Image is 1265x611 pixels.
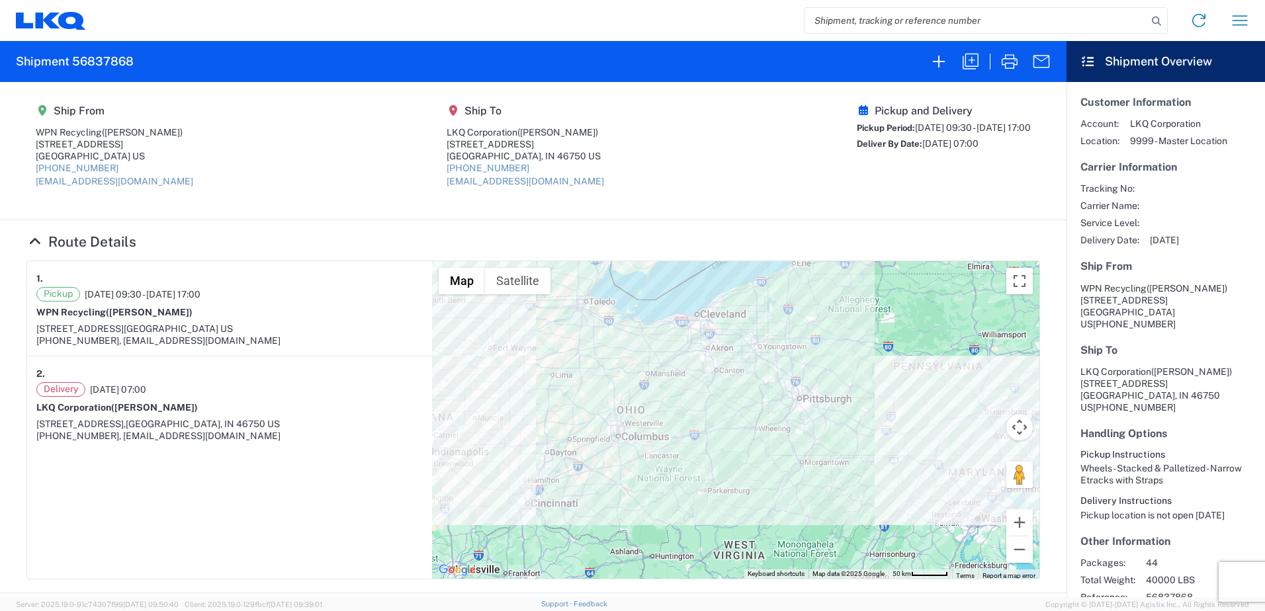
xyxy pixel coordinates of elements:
[36,163,118,173] a: [PHONE_NUMBER]
[857,139,922,149] span: Deliver By Date:
[36,430,423,442] div: [PHONE_NUMBER], [EMAIL_ADDRESS][DOMAIN_NAME]
[1080,161,1251,173] h5: Carrier Information
[1080,200,1139,212] span: Carrier Name:
[435,561,479,579] img: Google
[36,287,80,302] span: Pickup
[447,138,604,150] div: [STREET_ADDRESS]
[16,54,134,69] h2: Shipment 56837868
[36,419,126,429] span: [STREET_ADDRESS],
[1130,118,1227,130] span: LKQ Corporation
[1080,217,1139,229] span: Service Level:
[1080,366,1232,389] span: LKQ Corporation [STREET_ADDRESS]
[106,307,193,317] span: ([PERSON_NAME])
[956,572,975,579] a: Terms
[1006,414,1033,440] button: Map camera controls
[90,384,146,395] span: [DATE] 07:00
[1067,41,1265,82] header: Shipment Overview
[1080,557,1135,569] span: Packages:
[1147,283,1227,294] span: ([PERSON_NAME])
[1080,118,1119,130] span: Account:
[857,123,915,133] span: Pickup Period:
[1006,268,1033,294] button: Toggle fullscreen view
[447,176,604,186] a: [EMAIL_ADDRESS][DOMAIN_NAME]
[36,323,124,334] span: [STREET_ADDRESS]
[36,335,423,346] div: [PHONE_NUMBER], [EMAIL_ADDRESS][DOMAIN_NAME]
[26,233,136,250] a: Hide Details
[1130,135,1227,147] span: 9999 - Master Location
[1080,574,1135,586] span: Total Weight:
[1150,234,1179,246] span: [DATE]
[85,288,200,300] span: [DATE] 09:30 - [DATE] 17:00
[447,150,604,162] div: [GEOGRAPHIC_DATA], IN 46750 US
[36,104,193,117] h5: Ship From
[1080,366,1251,413] address: [GEOGRAPHIC_DATA], IN 46750 US
[1080,282,1251,330] address: [GEOGRAPHIC_DATA] US
[1080,295,1168,305] span: [STREET_ADDRESS]
[922,138,979,149] span: [DATE] 07:00
[111,402,198,413] span: ([PERSON_NAME])
[447,163,529,173] a: [PHONE_NUMBER]
[541,600,574,608] a: Support
[1151,366,1232,377] span: ([PERSON_NAME])
[123,600,179,608] span: [DATE] 09:50:40
[1080,96,1251,108] h5: Customer Information
[1080,535,1251,548] h5: Other Information
[1146,557,1259,569] span: 44
[36,126,193,138] div: WPN Recycling
[435,561,479,579] a: Open this area in Google Maps (opens a new window)
[812,570,885,577] span: Map data ©2025 Google
[16,600,179,608] span: Server: 2025.19.0-91c74307f99
[36,150,193,162] div: [GEOGRAPHIC_DATA] US
[1080,427,1251,440] h5: Handling Options
[574,600,607,608] a: Feedback
[982,572,1035,579] a: Report a map error
[439,268,485,294] button: Show street map
[447,104,604,117] h5: Ship To
[805,8,1147,33] input: Shipment, tracking or reference number
[1080,135,1119,147] span: Location:
[1146,574,1259,586] span: 40000 LBS
[1080,283,1147,294] span: WPN Recycling
[1080,591,1135,603] span: Reference:
[36,270,43,287] strong: 1.
[1080,509,1251,521] div: Pickup location is not open [DATE]
[1093,319,1176,329] span: [PHONE_NUMBER]
[1146,591,1259,603] span: 56837868
[889,569,952,579] button: Map Scale: 50 km per 52 pixels
[36,402,198,413] strong: LKQ Corporation
[1006,509,1033,536] button: Zoom in
[447,126,604,138] div: LKQ Corporation
[1080,234,1139,246] span: Delivery Date:
[915,122,1031,133] span: [DATE] 09:30 - [DATE] 17:00
[1045,598,1249,610] span: Copyright © [DATE]-[DATE] Agistix Inc., All Rights Reserved
[102,127,183,138] span: ([PERSON_NAME])
[1080,260,1251,272] h5: Ship From
[36,138,193,150] div: [STREET_ADDRESS]
[1006,536,1033,563] button: Zoom out
[36,176,193,186] a: [EMAIL_ADDRESS][DOMAIN_NAME]
[36,366,45,382] strong: 2.
[124,323,233,334] span: [GEOGRAPHIC_DATA] US
[36,382,85,397] span: Delivery
[1080,495,1251,507] h6: Delivery Instructions
[517,127,598,138] span: ([PERSON_NAME])
[1080,449,1251,460] h6: Pickup Instructions
[185,600,322,608] span: Client: 2025.19.0-129fbcf
[269,600,322,608] span: [DATE] 09:39:01
[1080,344,1251,356] h5: Ship To
[36,307,193,317] strong: WPN Recycling
[893,570,911,577] span: 50 km
[748,569,805,579] button: Keyboard shortcuts
[1080,462,1251,486] div: Wheels - Stacked & Palletized - Narrow Etracks with Straps
[857,104,1031,117] h5: Pickup and Delivery
[126,419,280,429] span: [GEOGRAPHIC_DATA], IN 46750 US
[485,268,550,294] button: Show satellite imagery
[1006,462,1033,488] button: Drag Pegman onto the map to open Street View
[1093,402,1176,413] span: [PHONE_NUMBER]
[1080,183,1139,194] span: Tracking No:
